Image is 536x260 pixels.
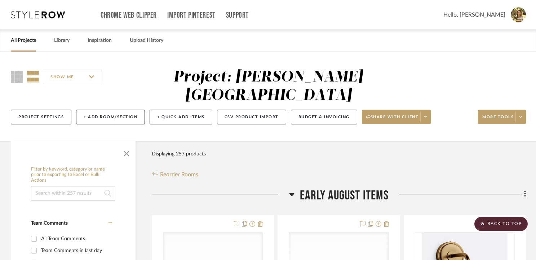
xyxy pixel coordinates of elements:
[173,70,363,103] div: Project: [PERSON_NAME][GEOGRAPHIC_DATA]
[31,186,115,200] input: Search within 257 results
[101,12,157,18] a: Chrome Web Clipper
[366,114,419,125] span: Share with client
[300,188,389,203] span: Early August Items
[152,147,206,161] div: Displaying 257 products
[130,36,163,45] a: Upload History
[478,110,526,124] button: More tools
[11,110,71,124] button: Project Settings
[41,233,110,244] div: All Team Comments
[443,10,505,19] span: Hello, [PERSON_NAME]
[150,110,212,124] button: + Quick Add Items
[217,110,286,124] button: CSV Product Import
[31,167,115,184] h6: Filter by keyword, category or name prior to exporting to Excel or Bulk Actions
[152,170,198,179] button: Reorder Rooms
[226,12,249,18] a: Support
[511,7,526,22] img: avatar
[160,170,198,179] span: Reorder Rooms
[291,110,357,124] button: Budget & Invoicing
[88,36,112,45] a: Inspiration
[474,217,528,231] scroll-to-top-button: BACK TO TOP
[76,110,145,124] button: + Add Room/Section
[41,245,110,256] div: Team Comments in last day
[119,145,134,159] button: Close
[11,36,36,45] a: All Projects
[54,36,70,45] a: Library
[482,114,514,125] span: More tools
[362,110,431,124] button: Share with client
[31,221,68,226] span: Team Comments
[167,12,216,18] a: Import Pinterest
